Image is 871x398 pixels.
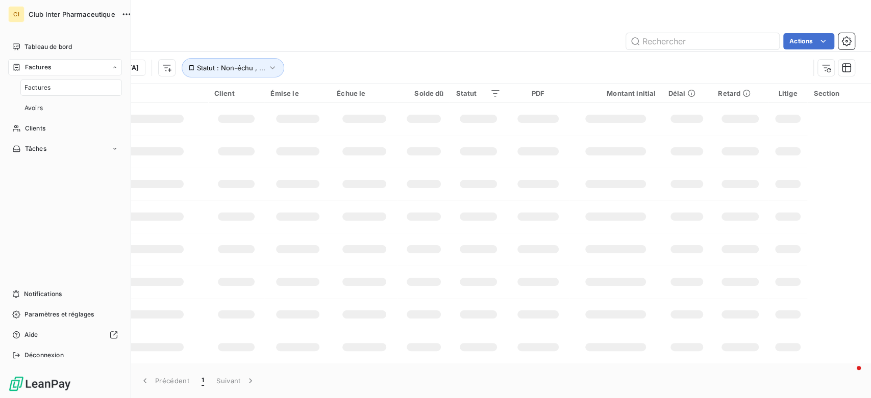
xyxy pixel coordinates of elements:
[783,33,834,49] button: Actions
[195,370,210,391] button: 1
[775,89,802,97] div: Litige
[24,103,43,113] span: Avoirs
[8,376,71,392] img: Logo LeanPay
[718,89,762,97] div: Retard
[24,42,72,51] span: Tableau de bord
[29,10,115,18] span: Club Inter Pharmaceutique
[270,89,325,97] div: Émise le
[576,89,656,97] div: Montant initial
[24,351,64,360] span: Déconnexion
[25,124,45,133] span: Clients
[202,376,204,386] span: 1
[24,310,94,319] span: Paramètres et réglages
[668,89,706,97] div: Délai
[337,89,391,97] div: Échue le
[25,144,46,153] span: Tâches
[404,89,443,97] div: Solde dû
[25,63,51,72] span: Factures
[182,58,284,77] button: Statut : Non-échu , ...
[8,6,24,22] div: CI
[456,89,501,97] div: Statut
[210,370,262,391] button: Suivant
[24,289,62,299] span: Notifications
[24,83,51,92] span: Factures
[8,327,122,343] a: Aide
[513,89,563,97] div: PDF
[134,370,195,391] button: Précédent
[813,89,865,97] div: Section
[24,330,38,339] span: Aide
[214,89,259,97] div: Client
[197,64,265,72] span: Statut : Non-échu , ...
[836,363,861,388] iframe: Intercom live chat
[626,33,779,49] input: Rechercher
